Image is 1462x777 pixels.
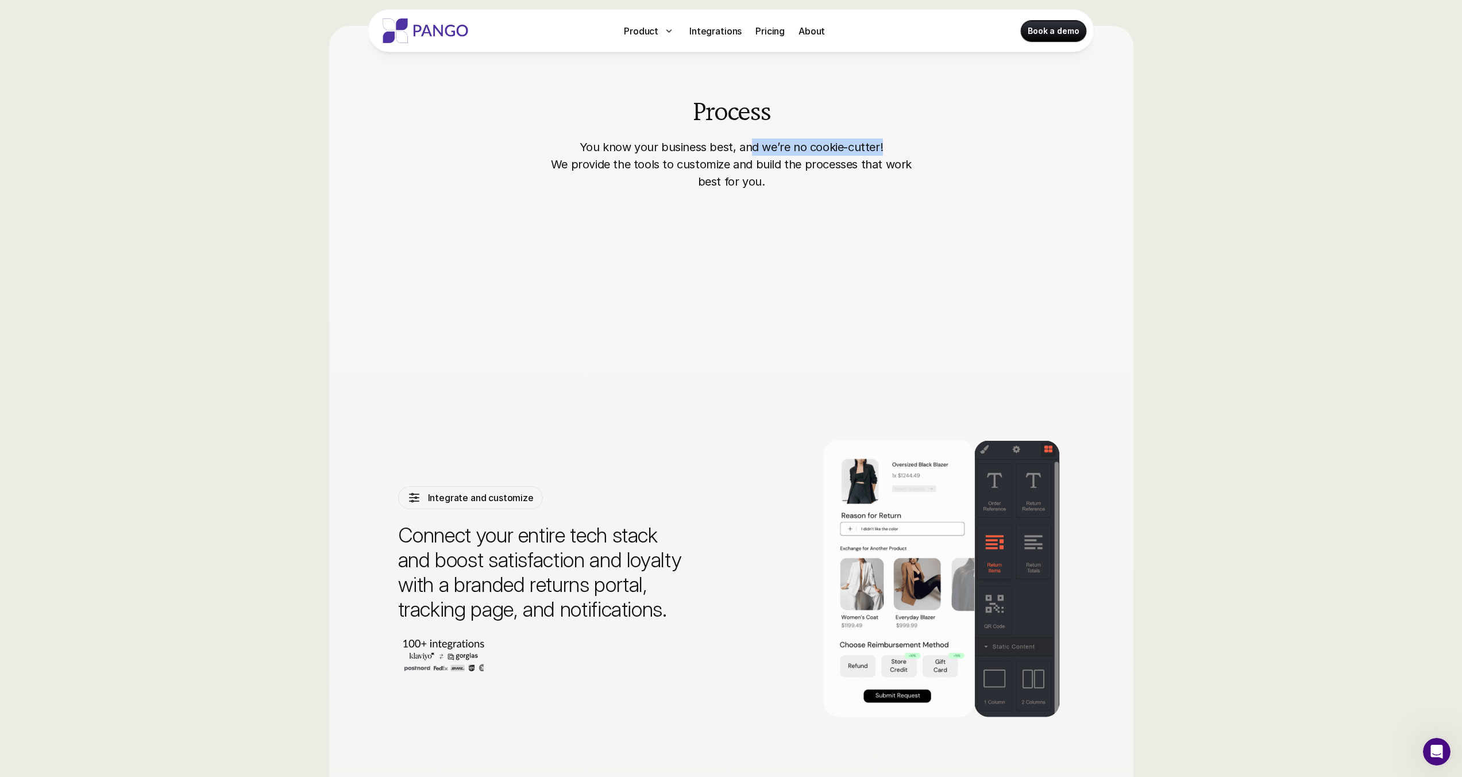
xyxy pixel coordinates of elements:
[428,491,534,505] p: Integrate and customize
[755,24,785,38] p: Pricing
[689,24,742,38] p: Integrations
[798,24,825,38] p: About
[1423,738,1451,766] iframe: Intercom live chat
[794,22,830,40] a: About
[545,139,917,190] p: You know your business best, and we’re no cookie-cutter! We provide the tools to customize and bu...
[1028,25,1079,37] p: Book a demo
[1021,21,1086,41] a: Book a demo
[685,22,746,40] a: Integrations
[751,22,789,40] a: Pricing
[624,24,658,38] p: Product
[382,95,1081,125] h2: Process
[398,523,688,622] p: Connect your entire tech stack and boost satisfaction and loyalty with a branded returns portal, ...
